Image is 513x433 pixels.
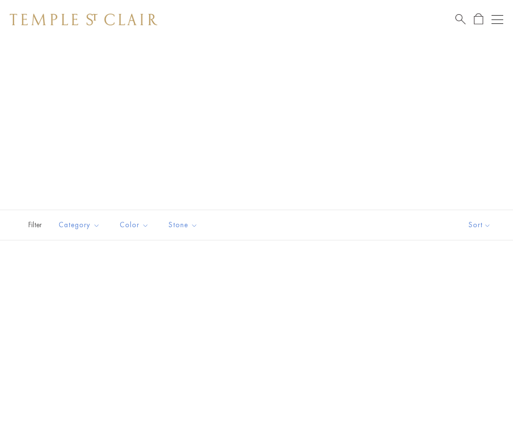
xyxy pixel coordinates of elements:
[51,214,107,236] button: Category
[474,13,483,25] a: Open Shopping Bag
[115,219,156,231] span: Color
[455,13,466,25] a: Search
[161,214,205,236] button: Stone
[10,14,157,25] img: Temple St. Clair
[164,219,205,231] span: Stone
[447,210,513,240] button: Show sort by
[112,214,156,236] button: Color
[492,14,503,25] button: Open navigation
[54,219,107,231] span: Category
